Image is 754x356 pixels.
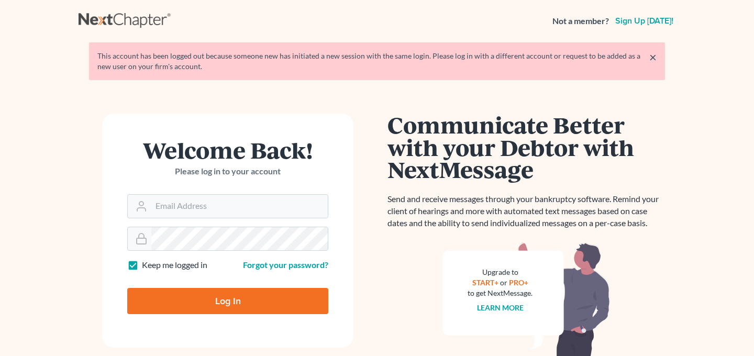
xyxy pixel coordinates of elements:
input: Email Address [151,195,328,218]
a: Forgot your password? [243,260,328,270]
a: START+ [472,278,498,287]
label: Keep me logged in [142,259,207,271]
a: Learn more [477,303,524,312]
h1: Communicate Better with your Debtor with NextMessage [387,114,665,181]
p: Please log in to your account [127,165,328,177]
div: This account has been logged out because someone new has initiated a new session with the same lo... [97,51,657,72]
a: × [649,51,657,63]
div: to get NextMessage. [468,288,533,298]
a: Sign up [DATE]! [613,17,675,25]
input: Log In [127,288,328,314]
p: Send and receive messages through your bankruptcy software. Remind your client of hearings and mo... [387,193,665,229]
a: PRO+ [509,278,528,287]
div: Upgrade to [468,267,533,277]
h1: Welcome Back! [127,139,328,161]
strong: Not a member? [552,15,609,27]
span: or [500,278,507,287]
